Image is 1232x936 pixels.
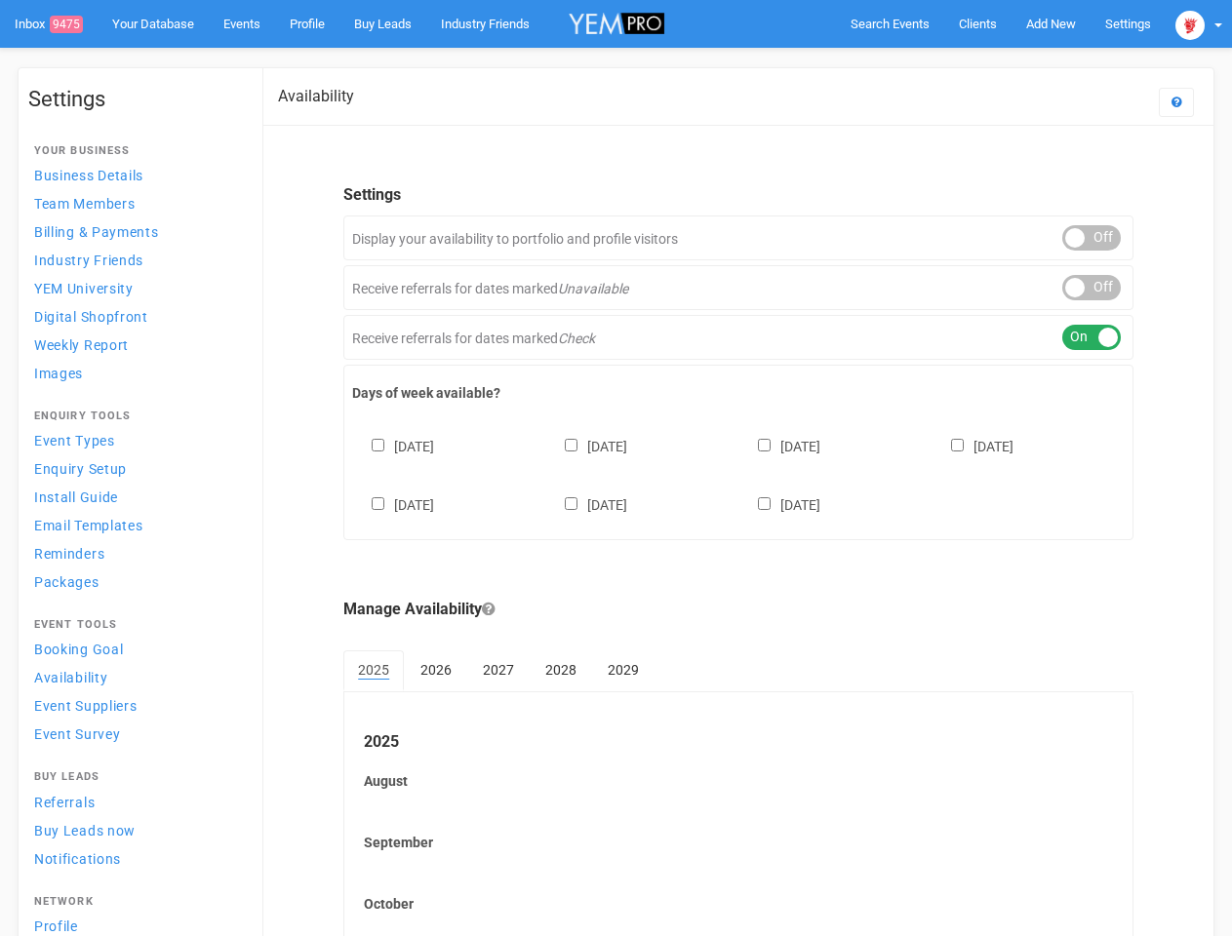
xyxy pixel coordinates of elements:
h1: Settings [28,88,243,111]
h4: Enquiry Tools [34,410,237,422]
a: Enquiry Setup [28,455,243,482]
a: Digital Shopfront [28,303,243,330]
a: Billing & Payments [28,218,243,245]
a: Notifications [28,845,243,872]
a: 2025 [343,650,404,691]
span: Event Types [34,433,115,448]
span: Event Survey [34,726,120,742]
h4: Network [34,896,237,908]
span: Availability [34,670,107,685]
a: Industry Friends [28,247,243,273]
span: Billing & Payments [34,224,159,240]
h4: Buy Leads [34,771,237,783]
em: Unavailable [558,281,628,296]
span: 9475 [50,16,83,33]
span: Booking Goal [34,642,123,657]
div: Receive referrals for dates marked [343,315,1133,360]
em: Check [558,331,595,346]
label: [DATE] [738,435,820,456]
input: [DATE] [372,439,384,451]
label: September [364,833,1113,852]
input: [DATE] [758,439,771,451]
legend: Settings [343,184,1133,207]
a: Event Types [28,427,243,453]
a: Business Details [28,162,243,188]
a: 2029 [593,650,654,689]
span: Search Events [851,17,930,31]
span: Images [34,366,83,381]
span: Notifications [34,851,121,867]
h4: Event Tools [34,619,237,631]
span: Packages [34,574,99,590]
span: Business Details [34,168,143,183]
a: Images [28,360,243,386]
label: Days of week available? [352,383,1125,403]
a: Packages [28,568,243,595]
h2: Availability [278,88,354,105]
label: October [364,894,1113,914]
label: August [364,771,1113,791]
span: Reminders [34,546,104,562]
a: Referrals [28,789,243,815]
label: [DATE] [352,435,434,456]
h4: Your Business [34,145,237,157]
a: Event Suppliers [28,692,243,719]
div: Receive referrals for dates marked [343,265,1133,310]
div: Display your availability to portfolio and profile visitors [343,215,1133,260]
a: 2027 [468,650,529,689]
label: [DATE] [738,493,820,515]
legend: Manage Availability [343,599,1133,621]
span: Add New [1026,17,1076,31]
span: Clients [959,17,997,31]
input: [DATE] [565,497,577,510]
a: 2026 [406,650,466,689]
a: Install Guide [28,484,243,510]
span: Event Suppliers [34,698,138,714]
a: Buy Leads now [28,817,243,843]
a: 2028 [531,650,591,689]
label: [DATE] [545,493,627,515]
img: open-uri20250107-2-1pbi2ie [1175,11,1205,40]
a: Weekly Report [28,331,243,358]
a: Event Survey [28,721,243,747]
label: [DATE] [545,435,627,456]
span: Email Templates [34,518,143,533]
span: YEM University [34,281,134,296]
legend: 2025 [364,731,1113,754]
span: Digital Shopfront [34,309,148,325]
label: [DATE] [352,493,434,515]
span: Weekly Report [34,337,129,353]
a: Reminders [28,540,243,566]
span: Team Members [34,196,135,212]
a: Email Templates [28,512,243,538]
input: [DATE] [372,497,384,510]
label: [DATE] [932,435,1013,456]
span: Enquiry Setup [34,461,127,477]
a: YEM University [28,275,243,301]
a: Booking Goal [28,636,243,662]
span: Install Guide [34,489,118,505]
input: [DATE] [951,439,964,451]
a: Availability [28,664,243,690]
input: [DATE] [758,497,771,510]
input: [DATE] [565,439,577,451]
a: Team Members [28,190,243,216]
